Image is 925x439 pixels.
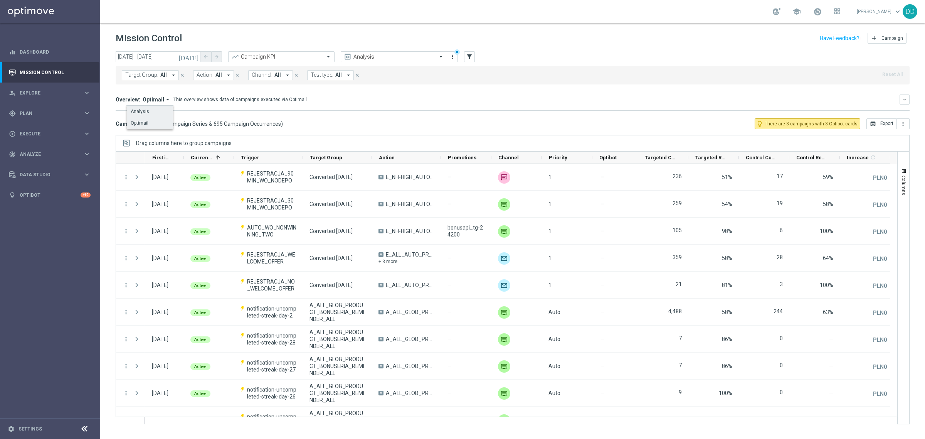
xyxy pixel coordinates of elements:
[247,224,296,238] span: AUTO_WO_NONWINNING_TWO
[449,52,456,61] button: more_vert
[548,228,552,234] span: 1
[123,390,129,397] button: more_vert
[796,155,827,160] span: Control Response Rate
[131,120,148,127] div: Optimail
[152,155,171,160] span: First in Range
[386,228,434,235] span: E_NH-HIGH_AUTO_BET_50 do 100 PLN NONWINNING TWO CONVERTED TODAY_DAILY
[307,70,354,80] button: Test type: All arrow_drop_down
[695,155,726,160] span: Targeted Response Rate
[378,310,383,314] span: A
[673,173,682,180] label: 236
[116,33,182,44] h1: Mission Control
[679,362,682,369] label: 7
[600,282,605,289] span: —
[386,201,434,208] span: E_NH-HIGH_AUTO_PRODUCT_WO 30 MIN CONVERTED TODAY NONDEPO_DAILY
[868,33,906,44] button: add Campaign
[756,120,763,127] i: lightbulb_outline
[668,308,682,315] label: 4,488
[873,174,887,181] p: PLN0
[722,228,732,234] span: 98%
[897,118,910,129] button: more_vert
[211,51,222,62] button: arrow_forward
[127,118,173,129] div: Press SPACE to deselect this row.
[125,72,158,78] span: Target Group:
[123,309,129,316] i: more_vert
[136,140,232,146] span: Drag columns here to group campaigns
[873,309,887,316] p: PLN0
[20,152,83,157] span: Analyze
[9,130,16,137] i: play_circle_outline
[145,353,890,380] div: Press SPACE to select this row.
[20,172,83,177] span: Data Studio
[145,407,890,434] div: Press SPACE to select this row.
[247,251,296,265] span: REJESTRACJA_WELCOME_OFFER
[871,35,877,41] i: add
[498,252,510,265] div: Optimail
[116,299,145,326] div: Press SPACE to select this row.
[9,151,83,158] div: Analyze
[498,387,510,400] img: Private message RT
[8,90,91,96] button: person_search Explore keyboard_arrow_right
[294,73,299,78] i: close
[498,333,510,346] div: Private message RT
[900,95,910,105] button: keyboard_arrow_down
[241,155,259,160] span: Trigger
[8,69,91,76] button: Mission Control
[20,91,83,95] span: Explore
[498,414,510,427] img: Private message RT
[123,363,129,370] button: more_vert
[873,255,887,262] p: PLN0
[774,308,783,315] label: 244
[378,258,434,265] div: + 3 more
[116,407,145,434] div: Press SPACE to select this row.
[123,336,129,343] button: more_vert
[498,171,510,184] img: SMS RT
[83,110,91,117] i: keyboard_arrow_right
[145,380,890,407] div: Press SPACE to select this row.
[780,362,783,369] label: 0
[145,326,890,353] div: Press SPACE to select this row.
[722,309,732,315] span: 58%
[194,175,207,180] span: Active
[309,302,365,322] span: A_ALL_GLOB_PRODUCT_BONUSERIA_REMINDER_ALL
[8,172,91,178] button: Data Studio keyboard_arrow_right
[145,245,890,272] div: Press SPACE to select this row.
[225,72,232,79] i: arrow_drop_down
[18,427,42,431] a: Settings
[179,71,186,79] button: close
[345,72,352,79] i: arrow_drop_down
[645,155,675,160] span: Targeted Customers
[548,309,560,315] span: Auto
[145,164,890,191] div: Press SPACE to select this row.
[777,173,783,180] label: 17
[152,255,168,262] div: 08 Sep 2025, Monday
[123,228,129,235] button: more_vert
[447,224,485,238] span: bonusapi_tg-24200
[386,251,434,258] span: E_ALL_AUTO_PRODUCT_WO WELCOME MAIL CONVERTED TODAY DEPOBONUS BARDZIEJ A_DAILY
[755,118,860,129] button: lightbulb_outline There are 3 campaigns with 3 Optibot cards
[194,283,207,288] span: Active
[8,49,91,55] button: equalizer Dashboard
[600,174,605,181] span: —
[548,174,552,180] span: 1
[780,227,783,234] label: 6
[447,174,452,181] span: —
[873,282,887,289] p: PLN0
[8,151,91,157] button: track_changes Analyze keyboard_arrow_right
[248,70,293,80] button: Channel: All arrow_drop_down
[673,254,682,261] label: 359
[378,364,383,368] span: A
[869,153,876,162] span: Calculate column
[548,282,552,288] span: 1
[447,282,452,289] span: —
[722,201,732,207] span: 54%
[193,70,234,80] button: Action: All arrow_drop_down
[600,309,605,316] span: —
[344,53,351,61] i: preview
[194,256,207,261] span: Active
[197,72,214,78] span: Action:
